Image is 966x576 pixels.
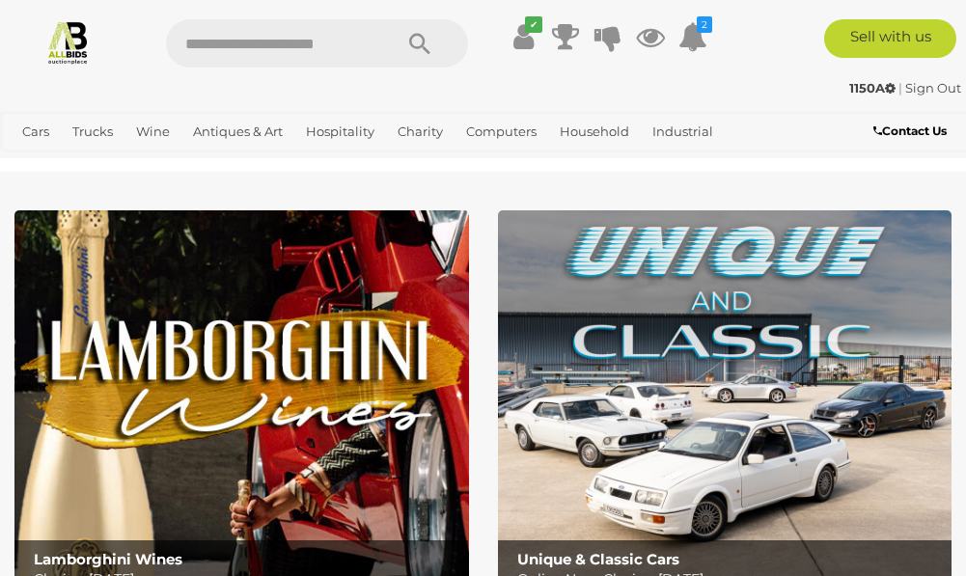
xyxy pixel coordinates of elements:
a: Antiques & Art [185,116,290,148]
a: Industrial [645,116,721,148]
b: Contact Us [873,123,947,138]
a: Charity [390,116,451,148]
a: Office [97,148,150,179]
a: Hospitality [298,116,382,148]
a: Sports [157,148,212,179]
b: Unique & Classic Cars [517,550,679,568]
b: Lamborghini Wines [34,550,182,568]
button: Search [372,19,468,68]
a: Trucks [65,116,121,148]
img: Allbids.com.au [45,19,91,65]
i: 2 [697,16,712,33]
a: 2 [678,19,707,54]
a: Computers [458,116,544,148]
a: Jewellery [14,148,90,179]
a: Contact Us [873,121,952,142]
strong: 1150A [849,80,896,96]
a: ✔ [509,19,538,54]
a: 1150A [849,80,898,96]
a: [GEOGRAPHIC_DATA] [220,148,373,179]
a: Sell with us [824,19,956,58]
a: Cars [14,116,57,148]
a: Sign Out [905,80,961,96]
a: Household [552,116,637,148]
i: ✔ [525,16,542,33]
a: Wine [128,116,178,148]
span: | [898,80,902,96]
